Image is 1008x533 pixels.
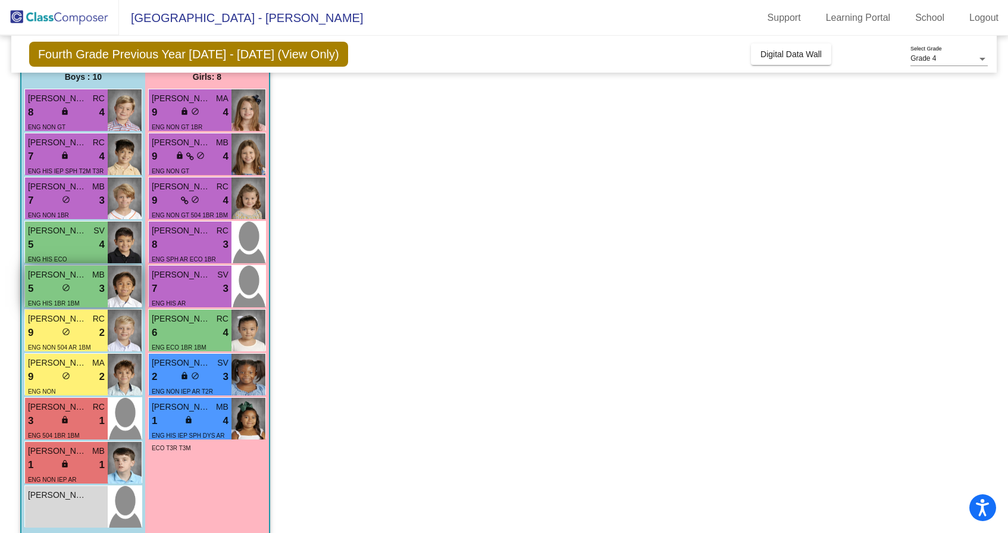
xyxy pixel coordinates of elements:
span: ENG NON 504 AR 1BM [28,344,91,351]
span: ENG NON [28,388,56,395]
div: Girls: 8 [145,65,269,89]
span: [PERSON_NAME] [152,92,211,105]
span: do_not_disturb_alt [191,195,199,204]
span: lock [61,107,69,116]
span: lock [180,372,189,380]
span: MA [216,92,228,105]
span: RC [217,225,228,237]
span: RC [93,136,105,149]
span: lock [61,416,69,424]
span: 3 [99,281,104,297]
span: Grade 4 [910,54,936,63]
a: Support [758,8,810,27]
span: ENG HIS ECO [28,256,67,263]
span: RC [93,401,105,413]
span: lock [180,107,189,116]
span: MB [216,401,228,413]
span: [PERSON_NAME] [152,313,211,325]
span: 3 [223,281,228,297]
span: 2 [152,369,157,385]
span: 7 [152,281,157,297]
span: ENG NON IEP AR T2R [152,388,213,395]
span: ENG NON GT 1BR [152,124,202,130]
span: SV [217,357,228,369]
span: do_not_disturb_alt [191,107,199,116]
span: ENG ECO 1BR 1BM [152,344,206,351]
span: 4 [223,413,228,429]
span: 9 [28,369,33,385]
span: 9 [152,193,157,208]
span: [PERSON_NAME] [28,401,87,413]
span: [PERSON_NAME] [28,92,87,105]
span: ENG HIS AR [152,300,186,307]
span: do_not_disturb_alt [62,195,70,204]
span: 7 [28,193,33,208]
span: 2 [99,325,104,341]
span: 1 [99,413,104,429]
span: ENG 504 1BR 1BM [28,432,80,439]
span: do_not_disturb_alt [196,151,205,160]
span: ENG HIS IEP SPH T2M T3R [28,168,104,174]
span: SV [93,225,105,237]
span: [PERSON_NAME] [28,225,87,237]
span: 4 [223,325,228,341]
span: do_not_disturb_alt [62,328,70,336]
button: Digital Data Wall [751,43,831,65]
span: 4 [223,105,228,120]
span: 4 [223,149,228,164]
span: [PERSON_NAME] [28,313,87,325]
span: ENG NON GT 504 1BR 1BM [152,212,228,219]
span: do_not_disturb_alt [62,372,70,380]
span: MB [216,136,228,149]
span: 7 [28,149,33,164]
span: 4 [223,193,228,208]
span: do_not_disturb_alt [191,372,199,380]
span: [PERSON_NAME] [28,269,87,281]
span: 5 [28,237,33,253]
span: 9 [152,105,157,120]
span: 9 [28,325,33,341]
span: Fourth Grade Previous Year [DATE] - [DATE] (View Only) [29,42,348,67]
span: Digital Data Wall [760,49,822,59]
span: 2 [99,369,104,385]
span: lock [184,416,193,424]
div: Boys : 10 [21,65,145,89]
span: [GEOGRAPHIC_DATA] - [PERSON_NAME] [119,8,363,27]
span: [PERSON_NAME] [152,357,211,369]
span: ENG NON GT [152,168,189,174]
span: RC [217,313,228,325]
span: MB [92,445,105,457]
span: lock [61,460,69,468]
a: School [906,8,954,27]
a: Logout [960,8,1008,27]
span: [PERSON_NAME] [152,225,211,237]
span: 1 [28,457,33,473]
span: 8 [28,105,33,120]
span: MB [92,269,105,281]
span: [PERSON_NAME] [28,357,87,369]
span: [PERSON_NAME] [152,401,211,413]
span: 4 [99,237,104,253]
span: 6 [152,325,157,341]
span: ENG NON 1BR [28,212,69,219]
span: RC [93,92,105,105]
span: 3 [99,193,104,208]
span: 3 [28,413,33,429]
span: RC [217,180,228,193]
a: Learning Portal [816,8,900,27]
span: 4 [99,105,104,120]
span: do_not_disturb_alt [62,283,70,292]
span: [PERSON_NAME] [28,136,87,149]
span: [PERSON_NAME] [152,136,211,149]
span: MB [92,180,105,193]
span: ENG SPH AR ECO 1BR 1BM [152,256,216,275]
span: lock [61,151,69,160]
span: lock [176,151,184,160]
span: [PERSON_NAME] [28,445,87,457]
span: 4 [99,149,104,164]
span: 5 [28,281,33,297]
span: SV [217,269,228,281]
span: 3 [223,237,228,253]
span: ENG HIS 1BR 1BM [28,300,80,307]
span: RC [93,313,105,325]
